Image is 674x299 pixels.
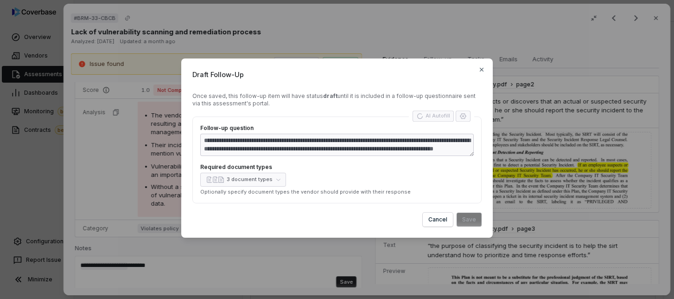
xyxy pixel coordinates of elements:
div: Once saved, this follow-up item will have status until it is included in a follow-up questionnair... [192,92,482,107]
p: Optionally specify document types the vendor should provide with their response [200,188,474,195]
label: Follow-up question [200,124,474,132]
strong: draft [323,92,337,99]
button: Cancel [423,213,453,227]
label: Required document types [200,163,474,171]
span: Draft Follow-Up [192,70,482,79]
